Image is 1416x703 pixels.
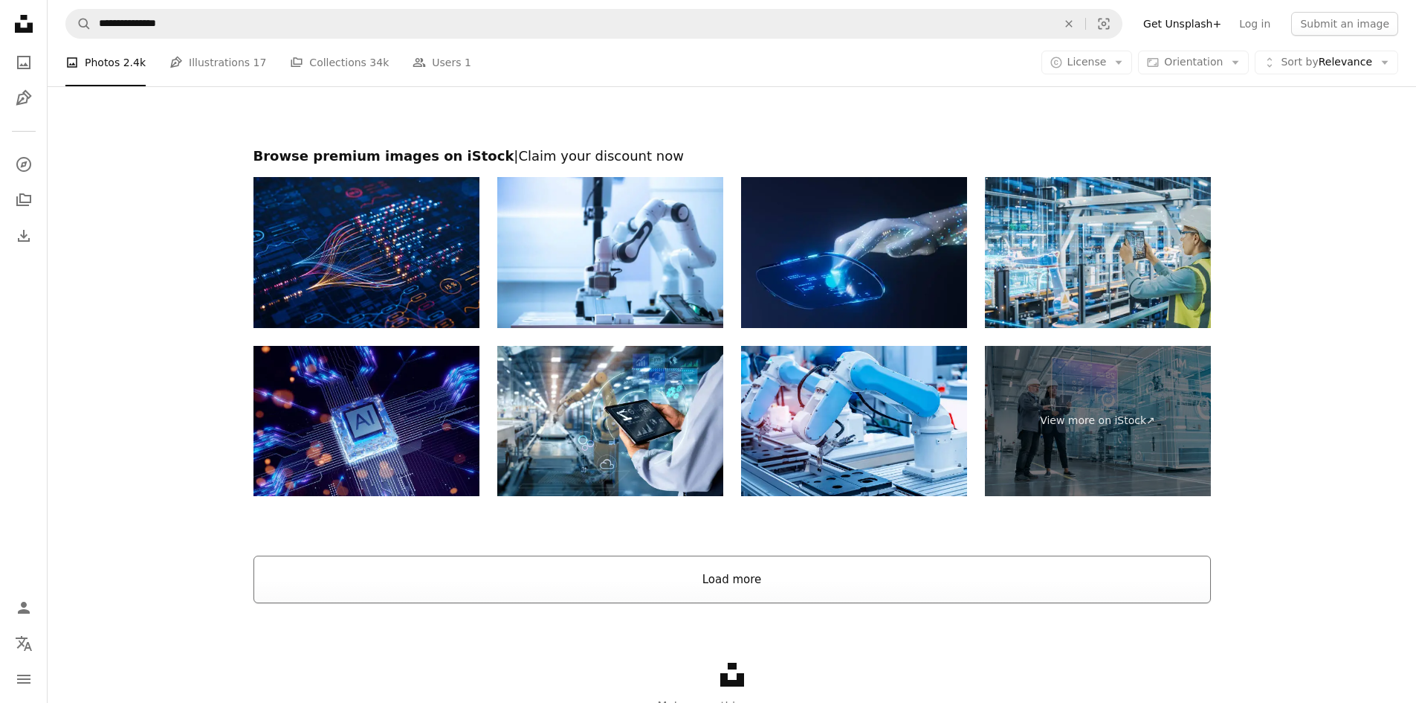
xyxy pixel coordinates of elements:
[253,346,479,497] img: AI Chips at the Core of Modern Devices
[9,185,39,215] a: Collections
[741,346,967,497] img: Automatic industrial robotic robot working, industry 4.0 and technology concept
[1053,10,1085,38] button: Clear
[741,177,967,328] img: Artificial Intelligence Machine Learning Natural Language Processing Data Technology
[9,48,39,77] a: Photos
[497,177,723,328] img: Robot arm
[1164,56,1223,68] span: Orientation
[66,10,91,38] button: Search Unsplash
[253,177,479,328] img: AI powers big data analysis and automation workflows, showcasing neural networks and data streams...
[1281,56,1318,68] span: Sort by
[1291,12,1398,36] button: Submit an image
[1134,12,1230,36] a: Get Unsplash+
[465,54,471,71] span: 1
[253,54,267,71] span: 17
[9,629,39,658] button: Language
[253,147,1211,165] h2: Browse premium images on iStock
[1230,12,1279,36] a: Log in
[1067,56,1107,68] span: License
[985,346,1211,497] a: View more on iStock↗
[514,148,684,164] span: | Claim your discount now
[290,39,389,86] a: Collections 34k
[169,39,266,86] a: Illustrations 17
[9,664,39,694] button: Menu
[1041,51,1133,74] button: License
[1255,51,1398,74] button: Sort byRelevance
[369,54,389,71] span: 34k
[497,346,723,497] img: Smart industry control concept
[9,593,39,623] a: Log in / Sign up
[413,39,471,86] a: Users 1
[1138,51,1249,74] button: Orientation
[985,177,1211,328] img: Futuristic Car Factory Digitalization Industry 4.0: Female Automotive Engineer Using Augmented Re...
[9,150,39,179] a: Explore
[9,83,39,113] a: Illustrations
[9,9,39,42] a: Home — Unsplash
[1086,10,1122,38] button: Visual search
[65,9,1122,39] form: Find visuals sitewide
[253,556,1211,603] button: Load more
[1281,55,1372,70] span: Relevance
[9,221,39,251] a: Download History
